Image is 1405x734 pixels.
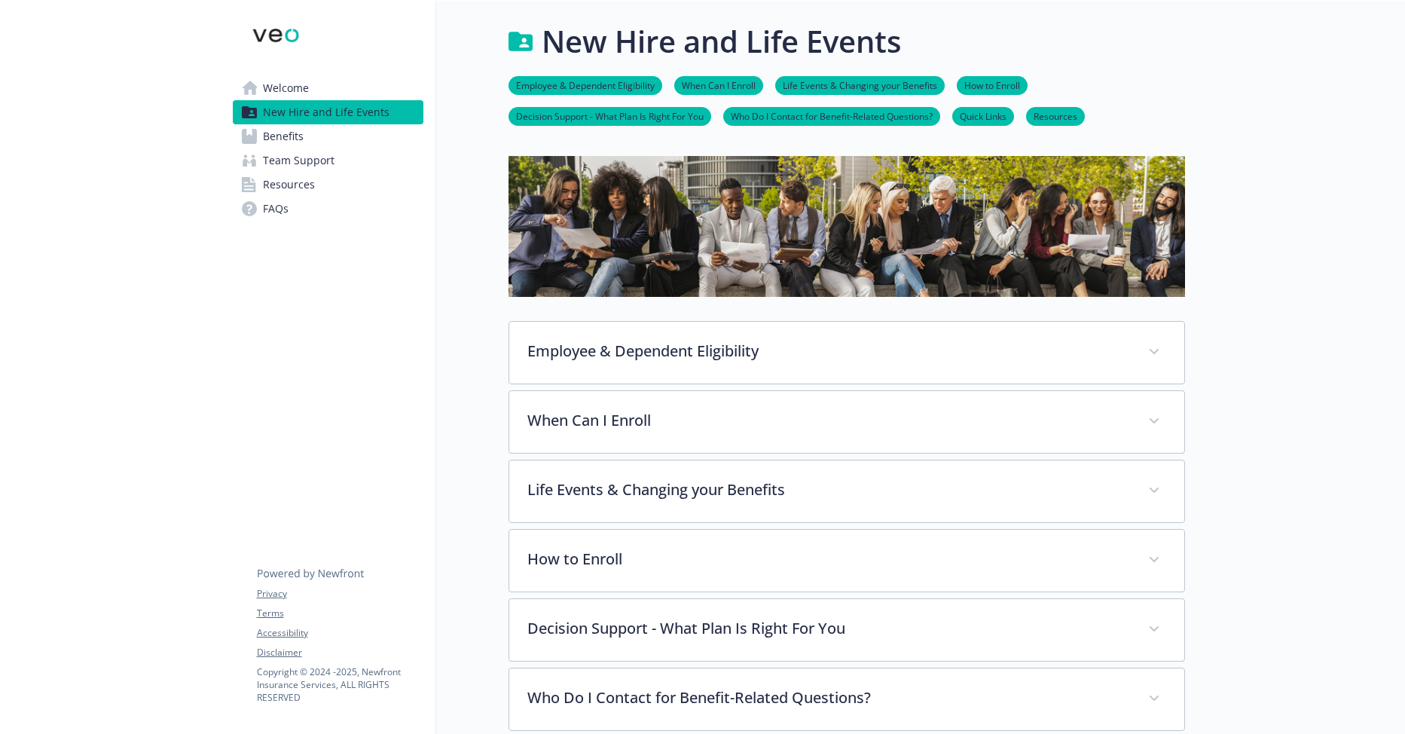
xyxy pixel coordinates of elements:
[527,340,1130,362] p: Employee & Dependent Eligibility
[263,197,289,221] span: FAQs
[263,124,304,148] span: Benefits
[263,148,334,173] span: Team Support
[233,173,423,197] a: Resources
[527,687,1130,709] p: Who Do I Contact for Benefit-Related Questions?
[527,548,1130,570] p: How to Enroll
[957,78,1028,92] a: How to Enroll
[257,587,423,601] a: Privacy
[263,76,309,100] span: Welcome
[233,100,423,124] a: New Hire and Life Events
[509,391,1184,453] div: When Can I Enroll
[527,409,1130,432] p: When Can I Enroll
[257,646,423,659] a: Disclaimer
[674,78,763,92] a: When Can I Enroll
[527,617,1130,640] p: Decision Support - What Plan Is Right For You
[509,156,1185,297] img: new hire page banner
[509,322,1184,384] div: Employee & Dependent Eligibility
[233,197,423,221] a: FAQs
[263,173,315,197] span: Resources
[775,78,945,92] a: Life Events & Changing your Benefits
[263,100,389,124] span: New Hire and Life Events
[509,599,1184,661] div: Decision Support - What Plan Is Right For You
[509,78,662,92] a: Employee & Dependent Eligibility
[257,607,423,620] a: Terms
[257,665,423,704] p: Copyright © 2024 - 2025 , Newfront Insurance Services, ALL RIGHTS RESERVED
[509,460,1184,522] div: Life Events & Changing your Benefits
[723,109,940,123] a: Who Do I Contact for Benefit-Related Questions?
[509,668,1184,730] div: Who Do I Contact for Benefit-Related Questions?
[509,530,1184,592] div: How to Enroll
[542,19,901,64] h1: New Hire and Life Events
[257,626,423,640] a: Accessibility
[233,76,423,100] a: Welcome
[527,479,1130,501] p: Life Events & Changing your Benefits
[233,124,423,148] a: Benefits
[952,109,1014,123] a: Quick Links
[1026,109,1085,123] a: Resources
[233,148,423,173] a: Team Support
[509,109,711,123] a: Decision Support - What Plan Is Right For You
